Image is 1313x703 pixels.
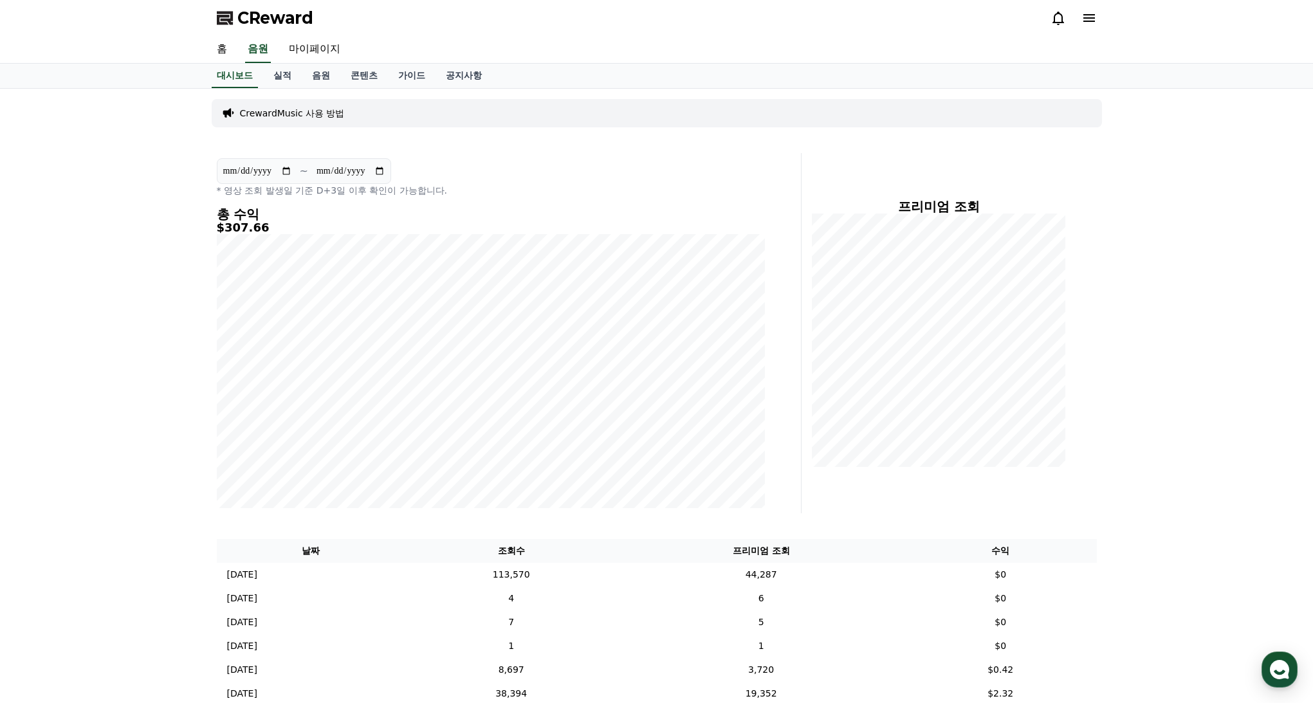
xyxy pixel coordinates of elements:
[904,634,1097,658] td: $0
[227,663,257,677] p: [DATE]
[237,8,313,28] span: CReward
[618,634,904,658] td: 1
[217,539,405,563] th: 날짜
[618,610,904,634] td: 5
[217,184,765,197] p: * 영상 조회 발생일 기준 D+3일 이후 확인이 가능합니다.
[405,610,618,634] td: 7
[618,563,904,587] td: 44,287
[904,587,1097,610] td: $0
[207,36,237,63] a: 홈
[388,64,436,88] a: 가이드
[904,539,1097,563] th: 수익
[217,221,765,234] h5: $307.66
[436,64,492,88] a: 공지사항
[904,610,1097,634] td: $0
[904,563,1097,587] td: $0
[618,539,904,563] th: 프리미엄 조회
[340,64,388,88] a: 콘텐츠
[300,163,308,179] p: ~
[227,616,257,629] p: [DATE]
[405,563,618,587] td: 113,570
[904,658,1097,682] td: $0.42
[227,687,257,700] p: [DATE]
[227,568,257,581] p: [DATE]
[812,199,1066,214] h4: 프리미엄 조회
[405,658,618,682] td: 8,697
[245,36,271,63] a: 음원
[217,8,313,28] a: CReward
[405,634,618,658] td: 1
[405,587,618,610] td: 4
[618,658,904,682] td: 3,720
[212,64,258,88] a: 대시보드
[618,587,904,610] td: 6
[302,64,340,88] a: 음원
[263,64,302,88] a: 실적
[240,107,345,120] a: CrewardMusic 사용 방법
[217,207,765,221] h4: 총 수익
[227,592,257,605] p: [DATE]
[279,36,351,63] a: 마이페이지
[405,539,618,563] th: 조회수
[227,639,257,653] p: [DATE]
